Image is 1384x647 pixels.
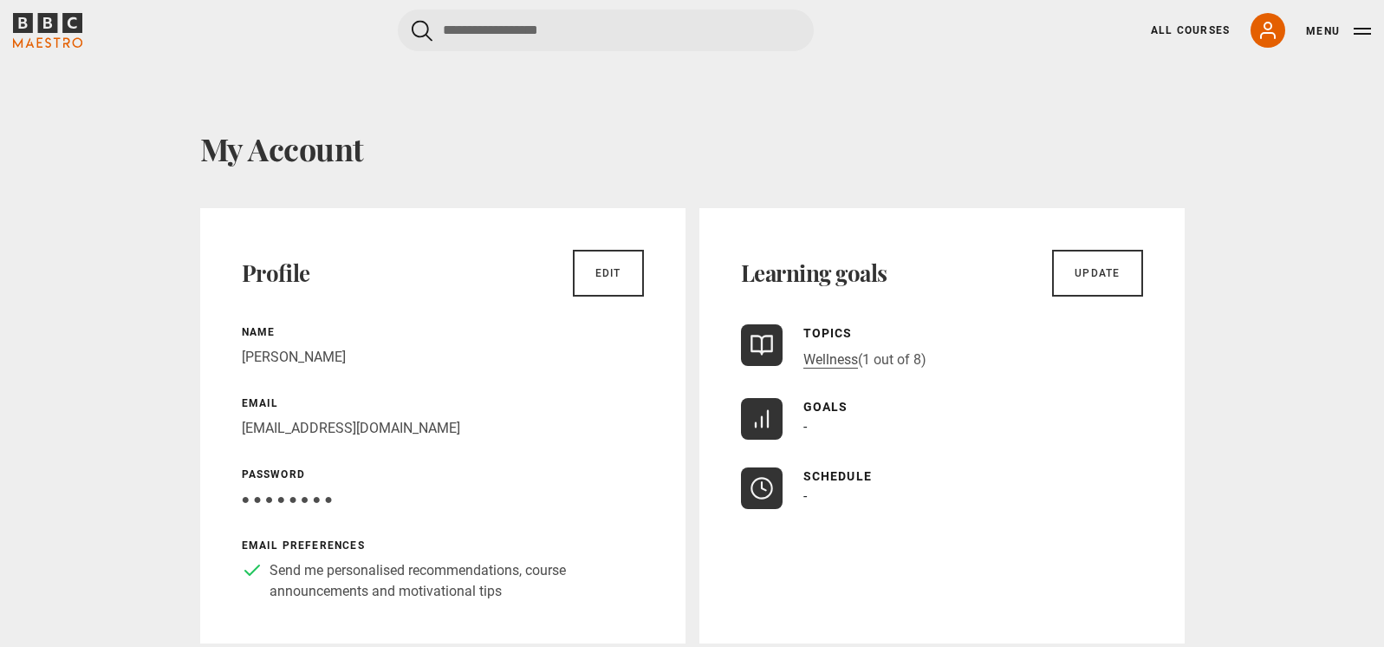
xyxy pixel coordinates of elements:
h2: Profile [242,259,310,287]
p: Send me personalised recommendations, course announcements and motivational tips [270,560,644,602]
p: Email preferences [242,538,644,553]
p: [PERSON_NAME] [242,347,644,368]
a: Edit [573,250,644,297]
a: All Courses [1151,23,1230,38]
svg: BBC Maestro [13,13,82,48]
h2: Learning goals [741,259,887,287]
button: Toggle navigation [1306,23,1371,40]
span: - [803,418,807,435]
p: [EMAIL_ADDRESS][DOMAIN_NAME] [242,418,644,439]
h1: My Account [200,130,1185,167]
p: Goals [803,398,848,416]
a: Wellness [803,351,858,369]
span: - [803,487,807,504]
p: Email [242,395,644,411]
button: Submit the search query [412,20,432,42]
p: (1 out of 8) [803,350,926,370]
p: Topics [803,324,926,343]
p: Schedule [803,467,873,486]
p: Name [242,324,644,340]
span: ● ● ● ● ● ● ● ● [242,491,333,507]
a: Update [1052,250,1142,297]
p: Password [242,467,644,482]
input: Search [398,10,814,51]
